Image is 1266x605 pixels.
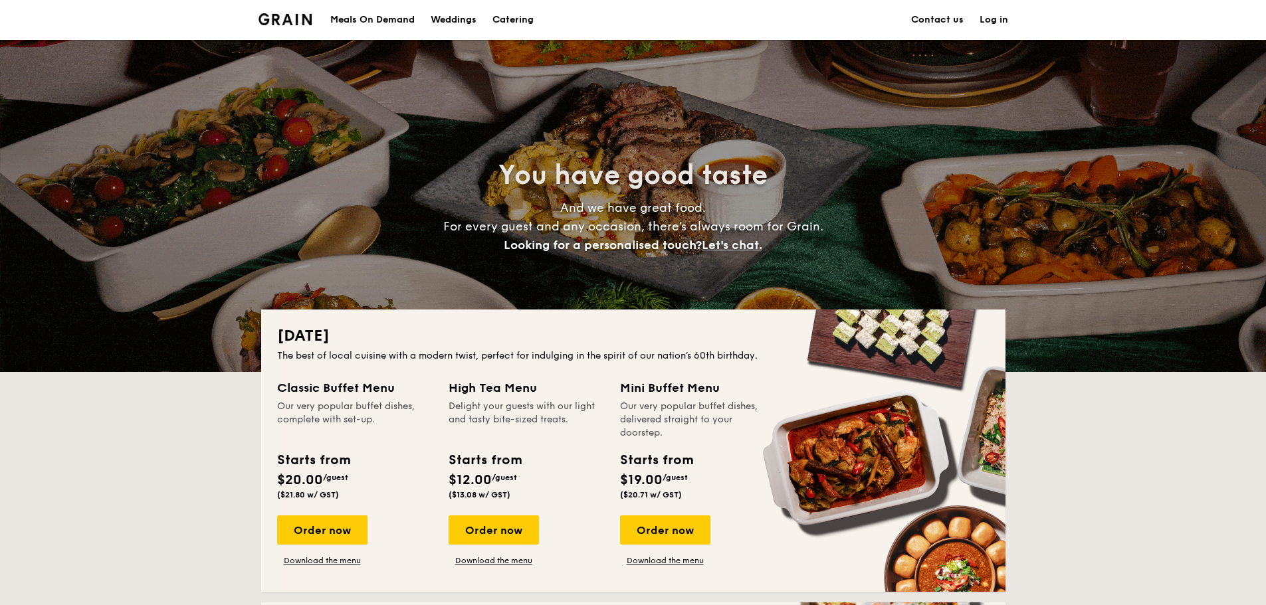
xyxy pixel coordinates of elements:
div: Delight your guests with our light and tasty bite-sized treats. [449,400,604,440]
div: Our very popular buffet dishes, delivered straight to your doorstep. [620,400,776,440]
a: Download the menu [277,555,368,566]
img: Grain [259,13,312,25]
div: Classic Buffet Menu [277,379,433,397]
span: $12.00 [449,472,492,488]
span: ($13.08 w/ GST) [449,490,510,499]
h2: [DATE] [277,325,990,347]
a: Download the menu [449,555,539,566]
div: Starts from [620,450,692,470]
span: Let's chat. [702,238,762,252]
div: The best of local cuisine with a modern twist, perfect for indulging in the spirit of our nation’... [277,349,990,363]
div: Mini Buffet Menu [620,379,776,397]
a: Download the menu [620,555,710,566]
div: Order now [449,515,539,545]
span: /guest [323,473,348,482]
a: Logotype [259,13,312,25]
span: $19.00 [620,472,663,488]
div: High Tea Menu [449,379,604,397]
div: Starts from [277,450,350,470]
div: Order now [620,515,710,545]
div: Order now [277,515,368,545]
span: $20.00 [277,472,323,488]
span: ($21.80 w/ GST) [277,490,339,499]
div: Our very popular buffet dishes, complete with set-up. [277,400,433,440]
div: Starts from [449,450,521,470]
span: ($20.71 w/ GST) [620,490,682,499]
span: /guest [492,473,517,482]
span: /guest [663,473,688,482]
